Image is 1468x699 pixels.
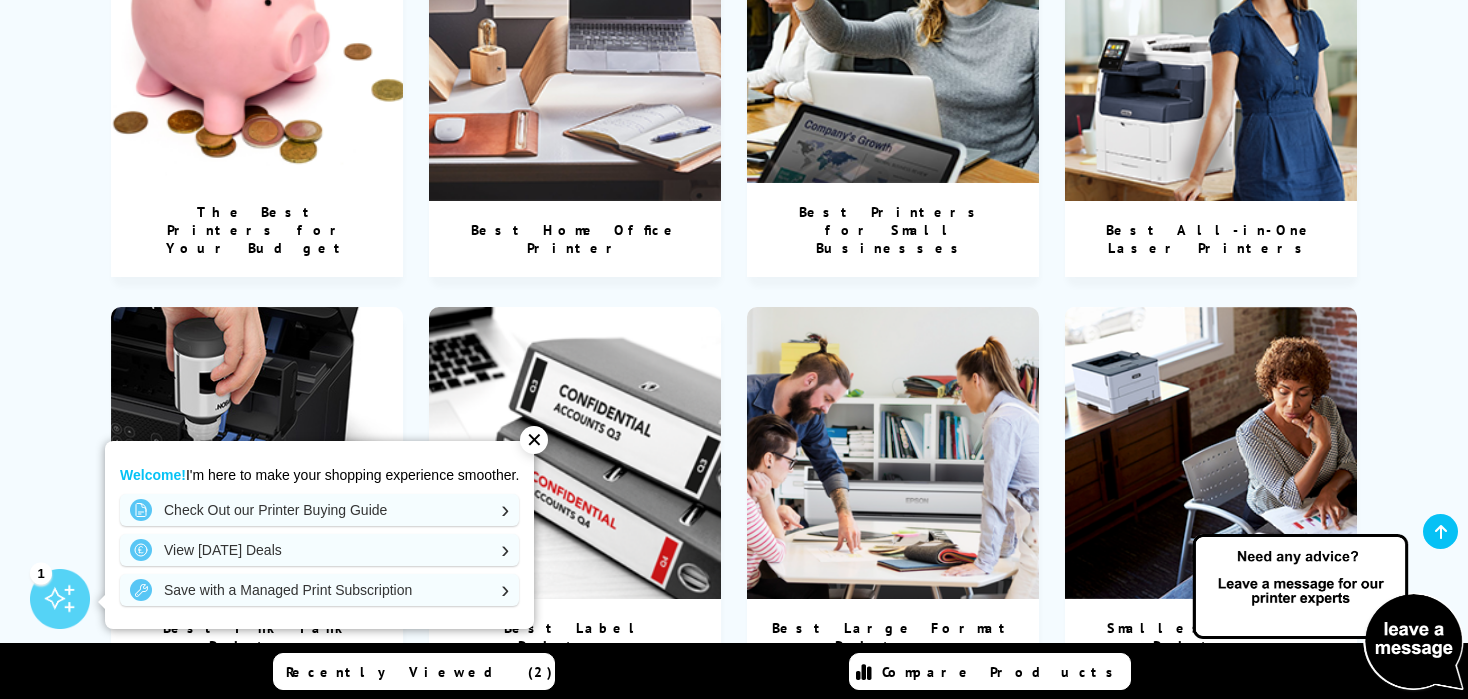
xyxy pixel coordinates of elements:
strong: Welcome! [120,467,186,483]
div: Best Ink Tank Printer [111,599,404,675]
div: Smallest Laser Printers [1065,599,1358,675]
div: Best Label Printers [429,599,722,675]
a: Check Out our Printer Buying Guide [120,494,519,526]
p: I'm here to make your shopping experience smoother. [120,466,519,484]
div: ✕ [520,426,548,454]
img: Best Label Printers [429,307,722,600]
span: Compare Products [882,663,1124,681]
span: Recently Viewed (2) [286,663,553,681]
div: Best Home Office Printer [429,201,722,277]
div: Best Printers for Small Businesses [747,183,1040,277]
a: Save with a Managed Print Subscription [120,574,519,606]
div: Best Large Format Printers [747,599,1040,675]
div: Best All-in-One Laser Printers [1065,201,1358,277]
img: Best Large Format Printers [747,307,1040,600]
img: Best Ink Tank Printer [111,307,404,600]
div: 1 [30,562,52,584]
a: Compare Products [849,653,1131,690]
img: Smallest Laser Printers [1065,307,1358,600]
a: Best Label Printers [429,307,722,676]
img: Open Live Chat window [1188,531,1468,695]
a: View [DATE] Deals [120,534,519,566]
div: The Best Printers for Your Budget [111,183,404,277]
a: Best Large Format Printers [747,307,1040,676]
a: Recently Viewed (2) [273,653,555,690]
a: Smallest Laser Printers [1065,307,1358,676]
a: Best Ink Tank Printer [111,307,404,676]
